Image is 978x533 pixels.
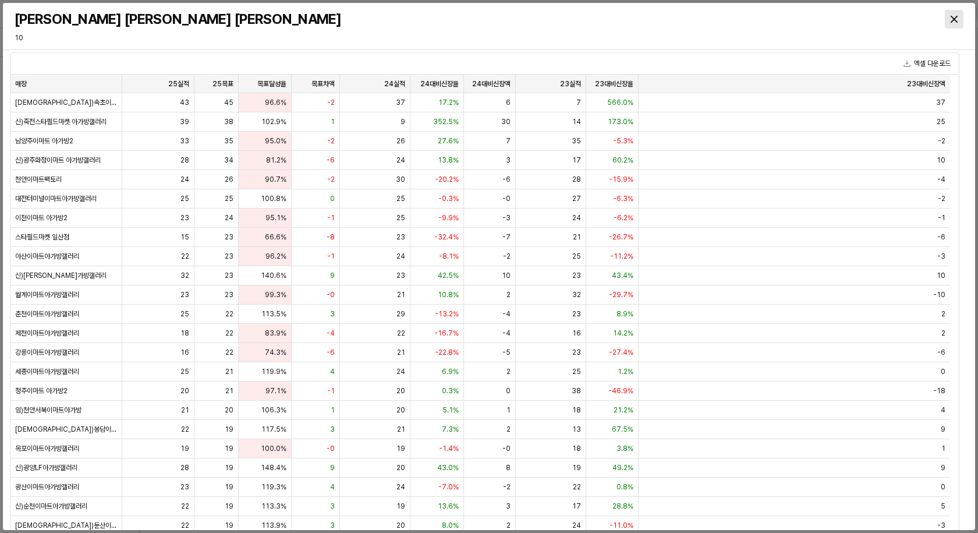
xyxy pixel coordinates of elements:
span: 28 [180,156,189,165]
span: -5 [502,348,511,357]
span: 6 [506,98,511,107]
span: 352.5% [433,117,459,126]
span: 74.3% [265,348,286,357]
span: 목포이마트아가방갤러리 [15,444,79,453]
span: 21 [397,425,405,434]
span: 18 [572,444,581,453]
span: 3 [330,309,335,319]
span: 0 [941,367,945,376]
span: 천안이마트팩토리 [15,175,62,184]
span: 24 [396,252,405,261]
span: -3 [502,213,511,223]
span: 10.8% [438,290,459,299]
span: 95.0% [265,136,286,146]
span: -4 [327,329,335,338]
span: 18 [180,329,189,338]
span: 3.8% [616,444,633,453]
button: 엑셀 다운로드 [899,57,955,70]
span: 25 [572,367,581,376]
span: 117.5% [261,425,286,434]
span: 0 [330,194,335,203]
span: 1 [331,117,335,126]
span: -29.7% [609,290,633,299]
span: 대전터미널이마트아가방갤러리 [15,194,97,203]
span: 목표달성율 [257,79,286,89]
span: 5 [941,502,945,511]
span: 24 [572,213,581,223]
span: -6.2% [614,213,633,223]
span: 25목표 [212,79,233,89]
span: 19 [225,444,233,453]
span: 21 [181,405,189,415]
span: 19 [572,463,581,472]
span: 2 [506,367,511,376]
span: 4 [330,367,335,376]
span: 19 [225,463,233,472]
span: 매장 [15,79,27,89]
span: 7 [506,136,511,146]
span: -18 [933,386,945,396]
span: 43 [180,98,189,107]
span: 19 [225,521,233,530]
span: 7 [576,98,581,107]
span: 19 [225,482,233,492]
span: 10 [937,156,945,165]
span: 신)죽전스타필드마켓 아가방갤러리 [15,117,107,126]
span: 37 [936,98,945,107]
span: 28 [180,463,189,472]
span: 25 [937,117,945,126]
span: 월계이마트아가방갤러리 [15,290,79,299]
span: 22 [397,329,405,338]
span: 7.3% [442,425,459,434]
span: -6 [937,348,945,357]
span: 19 [396,444,405,453]
span: -7.0% [438,482,459,492]
span: 1.2% [618,367,633,376]
p: 10 [15,33,245,43]
span: 66.6% [265,232,286,242]
span: 28.8% [612,502,633,511]
span: 신)광주화정이마트 아가방갤러리 [15,156,101,165]
span: -8.1% [439,252,459,261]
h3: [PERSON_NAME] [PERSON_NAME] [PERSON_NAME] [15,11,724,27]
span: 0.8% [616,482,633,492]
button: Close [945,10,963,29]
span: 2 [941,329,945,338]
span: 신)[PERSON_NAME]가방갤러리 [15,271,107,280]
span: 32 [180,271,189,280]
span: 27.6% [438,136,459,146]
span: -1 [327,213,335,223]
span: 37 [396,98,405,107]
span: -4 [937,175,945,184]
span: 0 [941,482,945,492]
span: 18 [572,405,581,415]
span: 16 [572,329,581,338]
span: 9 [330,463,335,472]
span: 강릉이마트아가방갤러리 [15,348,79,357]
span: -2 [327,175,335,184]
span: 14.2% [613,329,633,338]
span: 임)천안서북이마트아가방 [15,405,81,415]
span: -10 [933,290,945,299]
span: 2 [506,425,511,434]
span: -2 [938,194,945,203]
span: -3 [937,521,945,530]
span: -1 [327,252,335,261]
span: -1.4% [439,444,459,453]
span: 49.2% [612,463,633,472]
span: -0 [502,194,511,203]
span: 23 [225,252,233,261]
span: 25 [180,309,189,319]
span: 22 [181,502,189,511]
span: -0 [327,290,335,299]
span: 23 [225,290,233,299]
span: 19 [225,425,233,434]
span: 세종이마트아가방갤러리 [15,367,79,376]
span: 23 [572,348,581,357]
span: 22 [181,425,189,434]
span: -26.7% [609,232,633,242]
span: 20 [396,386,405,396]
span: 6.9% [442,367,459,376]
span: 1 [506,405,511,415]
span: 0 [506,386,511,396]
